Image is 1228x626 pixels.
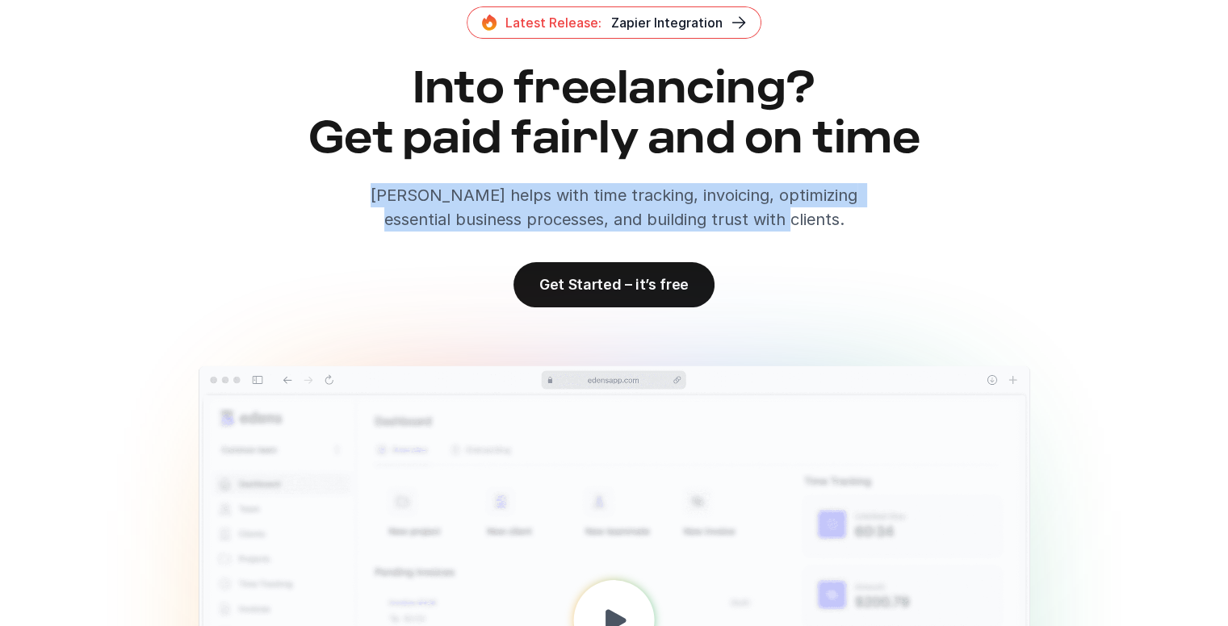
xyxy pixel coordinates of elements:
p: Get Started – it’s free [539,276,689,293]
p: [PERSON_NAME] helps with time tracking, invoicing, optimizing essential business processes, and b... [340,183,888,232]
span: Latest Release: [505,15,601,31]
span: Zapier Integration [611,15,723,31]
h2: Into freelancing? Get paid fairly and on time [114,65,1115,164]
a: Latest Release:Zapier Integration [467,6,761,39]
a: Get Started – it’s free [513,262,715,307]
